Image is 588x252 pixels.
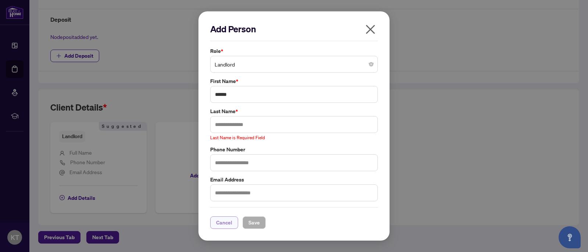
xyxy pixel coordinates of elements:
label: Phone Number [210,145,378,154]
label: Role [210,47,378,55]
span: Landlord [215,57,373,71]
span: Cancel [216,217,232,228]
span: close [365,24,376,35]
label: Email Address [210,176,378,184]
h2: Add Person [210,23,378,35]
label: First Name [210,77,378,85]
span: Last Name is Required Field [210,135,265,140]
label: Last Name [210,107,378,115]
button: Cancel [210,216,238,229]
button: Save [243,216,266,229]
button: Open asap [559,226,581,248]
span: close-circle [369,62,373,66]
